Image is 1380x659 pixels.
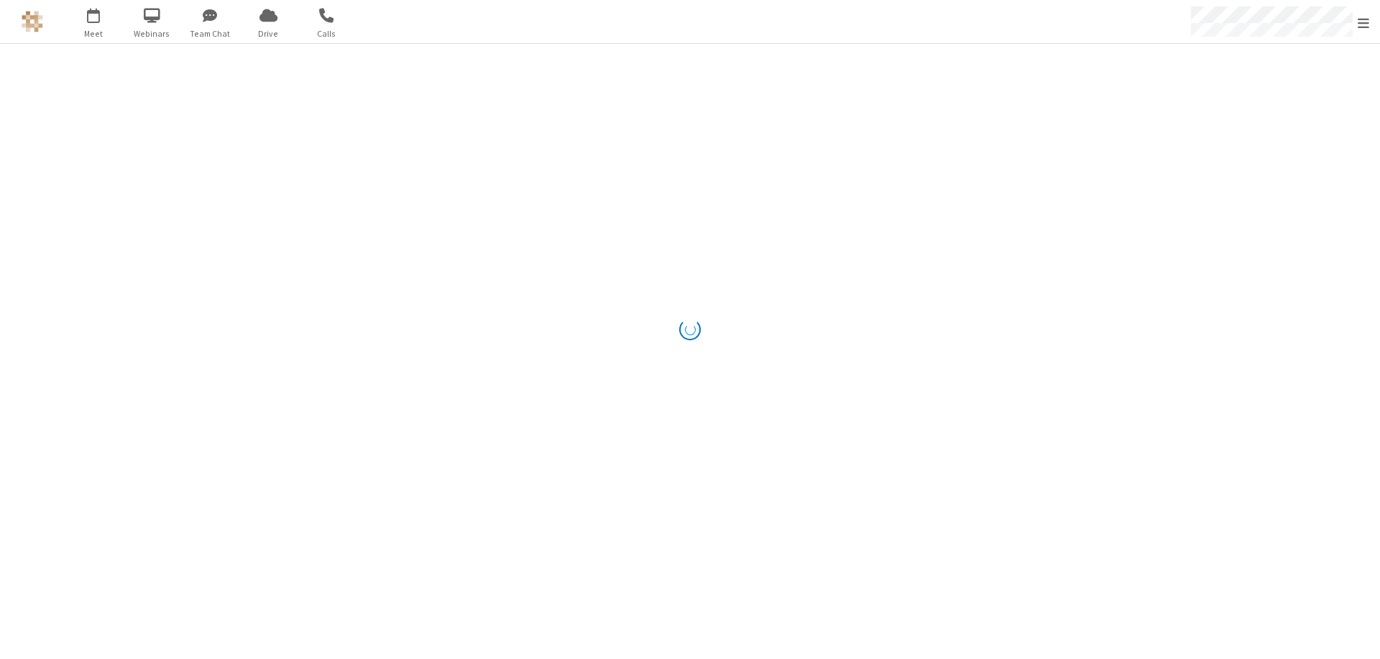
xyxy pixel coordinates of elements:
[125,27,179,40] span: Webinars
[22,11,43,32] img: QA Selenium DO NOT DELETE OR CHANGE
[300,27,354,40] span: Calls
[183,27,237,40] span: Team Chat
[67,27,121,40] span: Meet
[241,27,295,40] span: Drive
